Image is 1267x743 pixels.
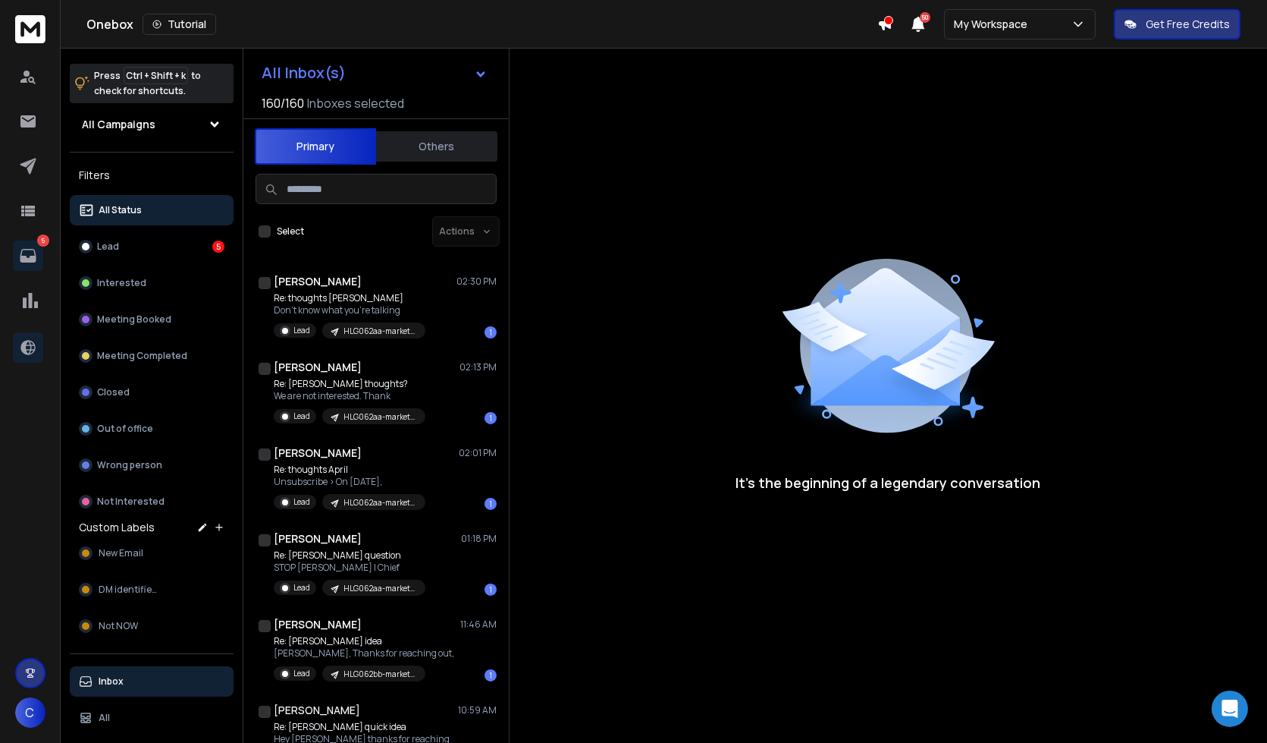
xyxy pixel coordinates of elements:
[262,65,346,80] h1: All Inbox(s)
[274,304,425,316] p: Don't know what you're talking
[459,361,497,373] p: 02:13 PM
[485,326,497,338] div: 1
[274,703,360,718] h1: [PERSON_NAME]
[376,130,497,163] button: Others
[15,697,45,728] button: C
[954,17,1033,32] p: My Workspace
[461,533,497,545] p: 01:18 PM
[99,620,138,632] span: Not NOW
[485,412,497,424] div: 1
[99,584,158,596] span: DM identified
[274,378,425,390] p: Re: [PERSON_NAME] thoughts?
[920,12,930,23] span: 50
[274,617,362,632] h1: [PERSON_NAME]
[736,472,1041,493] p: It’s the beginning of a legendary conversation
[485,498,497,510] div: 1
[262,94,304,112] span: 160 / 160
[143,14,216,35] button: Tutorial
[274,635,454,647] p: Re: [PERSON_NAME] idea
[343,583,416,594] p: HLG062aa-marketingformanufacturers-straightupask
[97,496,165,508] p: Not Interested
[70,195,234,225] button: All Status
[97,386,130,398] p: Closed
[274,476,425,488] p: Unsubscribe > On [DATE],
[70,304,234,335] button: Meeting Booked
[274,445,362,461] h1: [PERSON_NAME]
[274,274,362,289] h1: [PERSON_NAME]
[456,275,497,288] p: 02:30 PM
[274,531,362,546] h1: [PERSON_NAME]
[70,575,234,605] button: DM identified
[79,520,155,535] h3: Custom Labels
[343,497,416,508] p: HLG062aa-marketingformanufacturers-straightupask
[274,721,456,733] p: Re: [PERSON_NAME] quick idea
[70,450,234,480] button: Wrong person
[70,109,234,140] button: All Campaigns
[343,326,416,337] p: HLG062aa-marketingformanufacturers-straightupask
[212,241,224,253] div: 5
[97,277,146,289] p: Interested
[70,666,234,697] button: Inbox
[97,423,153,435] p: Out of office
[70,538,234,568] button: New Email
[307,94,404,112] h3: Inboxes selected
[459,447,497,459] p: 02:01 PM
[485,584,497,596] div: 1
[70,165,234,186] h3: Filters
[293,496,310,508] p: Lead
[94,68,201,99] p: Press to check for shortcuts.
[97,241,119,253] p: Lead
[99,712,110,724] p: All
[274,549,425,562] p: Re: [PERSON_NAME] question
[343,411,416,423] p: HLG062aa-marketingformanufacturers-straightupask
[97,313,171,326] p: Meeting Booked
[274,464,425,476] p: Re: thoughts April
[274,647,454,660] p: [PERSON_NAME], Thanks for reaching out,
[86,14,877,35] div: Onebox
[37,235,49,247] p: 5
[97,350,187,362] p: Meeting Completed
[1146,17,1230,32] p: Get Free Credits
[460,619,497,631] p: 11:46 AM
[82,117,155,132] h1: All Campaigns
[70,486,234,517] button: Not Interested
[99,204,142,216] p: All Status
[274,562,425,574] p: STOP [PERSON_NAME] | Chief
[255,128,376,165] button: Primary
[485,669,497,682] div: 1
[274,292,425,304] p: Re: thoughts [PERSON_NAME]
[458,704,497,716] p: 10:59 AM
[277,225,304,238] label: Select
[293,325,310,336] p: Lead
[293,582,310,593] p: Lead
[97,459,162,471] p: Wrong person
[249,58,500,88] button: All Inbox(s)
[343,669,416,680] p: HLG062bb-marketingformanufacturers-mainangle
[293,668,310,679] p: Lead
[13,241,43,271] a: 5
[1114,9,1240,39] button: Get Free Credits
[99,675,124,688] p: Inbox
[70,268,234,298] button: Interested
[70,414,234,444] button: Out of office
[1212,691,1248,727] div: Open Intercom Messenger
[99,547,143,559] span: New Email
[274,360,362,375] h1: [PERSON_NAME]
[70,703,234,733] button: All
[70,611,234,641] button: Not NOW
[274,390,425,402] p: We are not interested. Thank
[70,231,234,262] button: Lead5
[70,341,234,371] button: Meeting Completed
[124,67,188,84] span: Ctrl + Shift + k
[293,411,310,422] p: Lead
[70,377,234,408] button: Closed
